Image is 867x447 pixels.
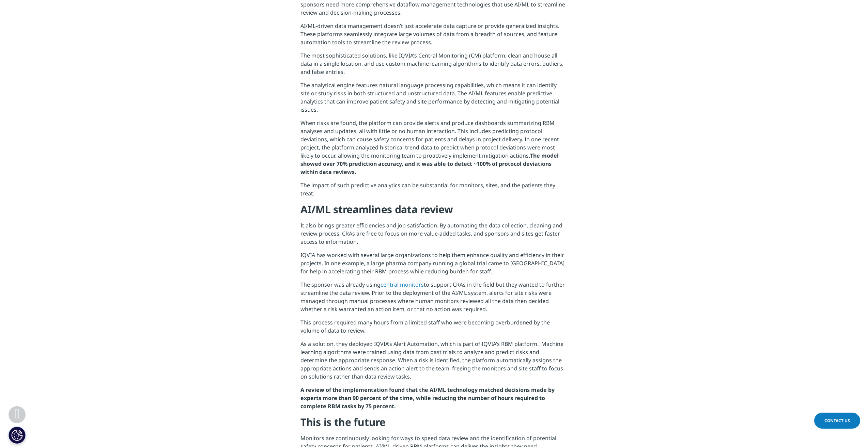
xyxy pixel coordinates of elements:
[300,251,567,281] p: IQVIA has worked with several large organizations to help them enhance quality and efficiency in ...
[300,281,567,318] p: The sponsor was already using to support CRAs in the field but they wanted to further streamline ...
[300,318,567,340] p: This process required many hours from a limited staff who were becoming overburdened by the volum...
[300,119,567,181] p: When risks are found, the platform can provide alerts and produce dashboards summarizing RBM anal...
[9,427,26,444] button: Cookies Settings
[300,81,567,119] p: The analytical engine features natural language processing capabilities, which means it can ident...
[300,22,567,51] p: AI/ML-driven data management doesn’t just accelerate data capture or provide generalized insights...
[300,51,567,81] p: The most sophisticated solutions, like IQVIA’s Central Monitoring (CM) platform, clean and house ...
[814,413,860,429] a: Contact Us
[381,281,424,288] a: central monitors
[300,152,559,176] strong: The model showed over 70% prediction accuracy, and it was able to detect ~100% of protocol deviat...
[300,340,567,386] p: As a solution, they deployed IQVIA’s Alert Automation, which is part of IQVIA’s RBM platform. Mac...
[300,386,555,410] strong: A review of the implementation found that the AI/ML technology matched decisions made by experts ...
[824,418,850,424] span: Contact Us
[300,181,567,203] p: The impact of such predictive analytics can be substantial for monitors, sites, and the patients ...
[300,203,567,221] h4: AI/ML streamlines data review
[300,221,567,251] p: It also brings greater efficiencies and job satisfaction. By automating the data collection, clea...
[300,415,567,434] h4: This is the future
